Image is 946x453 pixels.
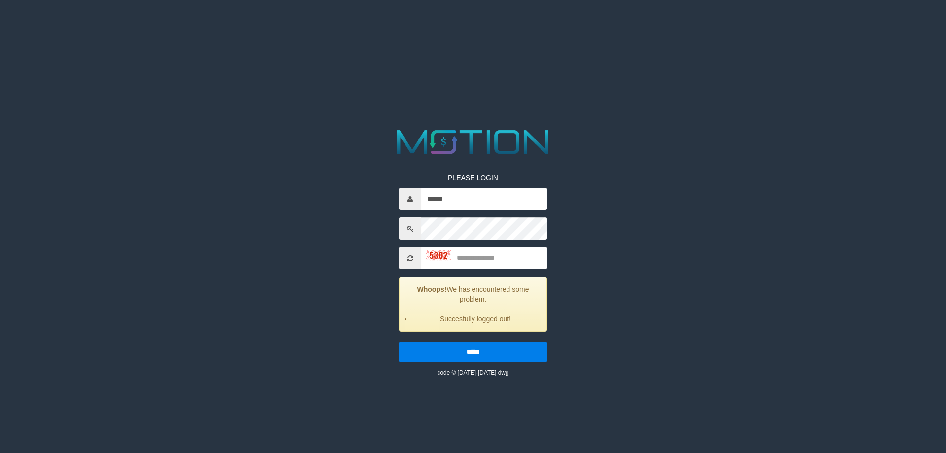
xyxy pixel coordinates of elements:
[437,369,508,376] small: code © [DATE]-[DATE] dwg
[412,314,539,324] li: Succesfully logged out!
[390,126,556,158] img: MOTION_logo.png
[417,285,447,293] strong: Whoops!
[426,250,451,260] img: captcha
[399,277,547,332] div: We has encountered some problem.
[399,173,547,183] p: PLEASE LOGIN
